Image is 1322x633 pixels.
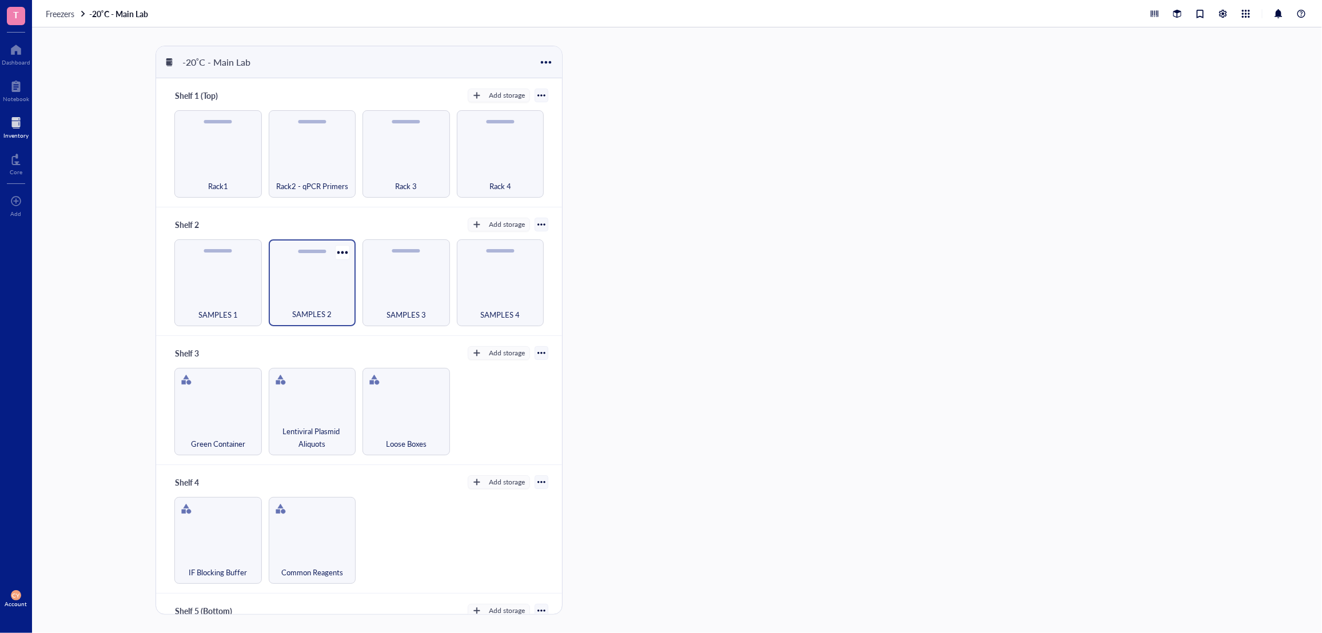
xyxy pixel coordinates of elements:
div: Dashboard [2,59,30,66]
div: Shelf 1 (Top) [170,87,238,103]
span: Rack1 [208,180,228,193]
div: Shelf 2 [170,217,238,233]
div: Notebook [3,95,29,102]
button: Add storage [468,218,530,231]
a: Inventory [3,114,29,139]
a: -20˚C - Main Lab [89,9,150,19]
div: Core [10,169,22,175]
span: Rack2 - qPCR Primers [276,180,348,193]
div: Add storage [489,477,525,487]
span: Loose Boxes [386,438,427,450]
div: Add storage [489,90,525,101]
span: SAMPLES 1 [198,309,238,321]
span: Rack 4 [489,180,511,193]
span: Freezers [46,8,74,19]
span: SAMPLES 4 [480,309,520,321]
div: Add storage [489,606,525,616]
span: Rack 3 [395,180,417,193]
div: -20˚C - Main Lab [177,53,256,72]
span: SAMPLES 2 [292,308,332,320]
div: Add storage [489,348,525,358]
span: Lentiviral Plasmid Aliquots [274,425,351,450]
a: Notebook [3,77,29,102]
span: SAMPLES 3 [387,309,426,321]
div: Add [11,210,22,217]
a: Freezers [46,9,87,19]
div: Shelf 3 [170,345,238,361]
span: Green Container [191,438,245,450]
button: Add storage [468,346,530,360]
div: Shelf 5 (Bottom) [170,603,238,619]
button: Add storage [468,89,530,102]
button: Add storage [468,475,530,489]
div: Inventory [3,132,29,139]
div: Add storage [489,219,525,230]
span: CY [13,592,20,599]
a: Dashboard [2,41,30,66]
span: Common Reagents [281,566,343,579]
button: Add storage [468,604,530,618]
span: T [13,7,19,22]
div: Account [5,600,27,607]
div: Shelf 4 [170,474,238,490]
span: IF Blocking Buffer [189,566,247,579]
a: Core [10,150,22,175]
